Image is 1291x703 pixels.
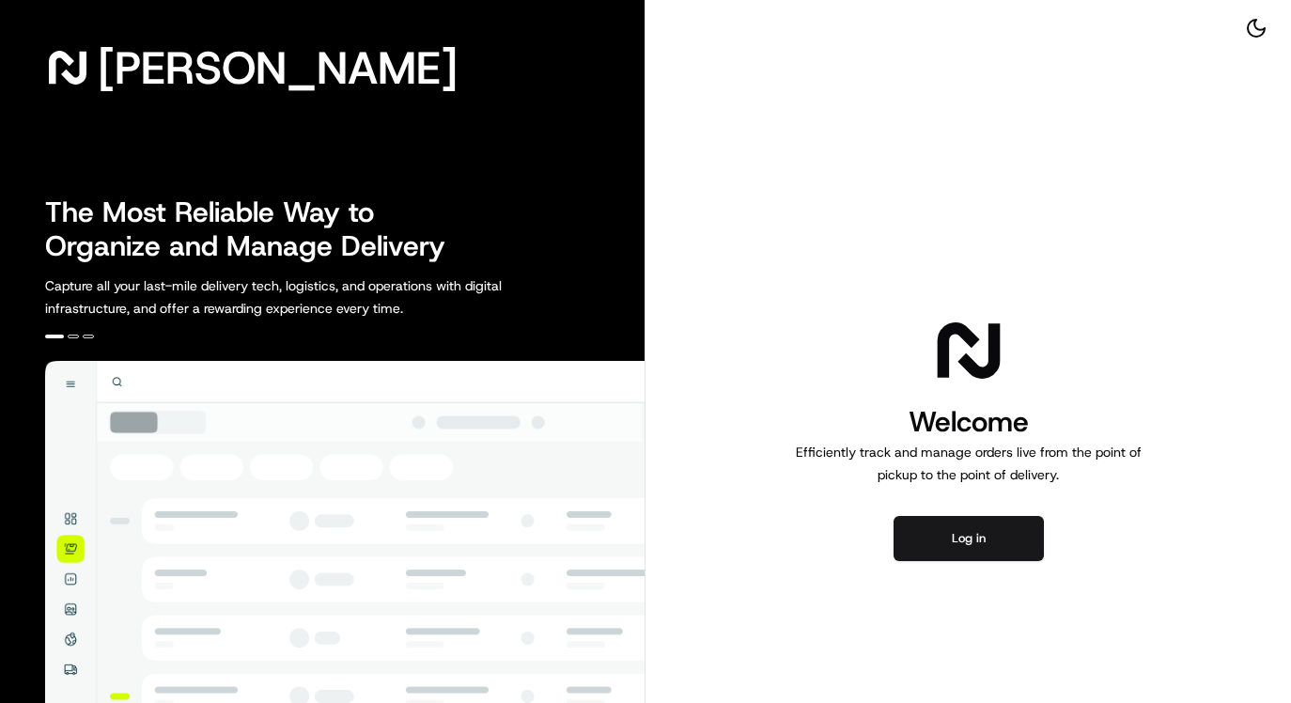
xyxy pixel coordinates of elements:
p: Efficiently track and manage orders live from the point of pickup to the point of delivery. [788,441,1149,486]
span: [PERSON_NAME] [98,49,458,86]
h1: Welcome [788,403,1149,441]
p: Capture all your last-mile delivery tech, logistics, and operations with digital infrastructure, ... [45,274,586,320]
button: Log in [894,516,1044,561]
h2: The Most Reliable Way to Organize and Manage Delivery [45,195,466,263]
